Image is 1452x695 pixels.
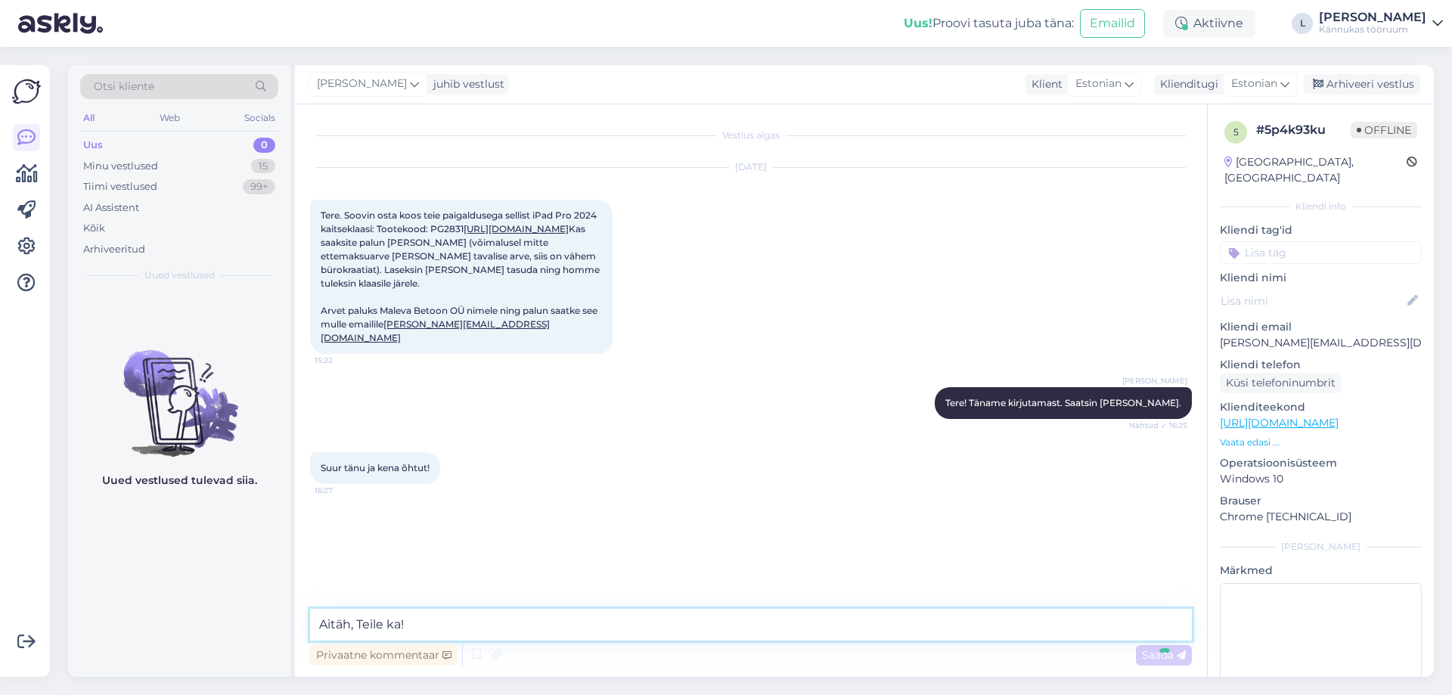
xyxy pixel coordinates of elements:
span: Otsi kliente [94,79,154,95]
div: 15 [251,159,275,174]
input: Lisa tag [1220,241,1422,264]
div: juhib vestlust [427,76,504,92]
span: 5 [1233,126,1239,138]
a: [PERSON_NAME]Kännukas tööruum [1319,11,1443,36]
a: [PERSON_NAME][EMAIL_ADDRESS][DOMAIN_NAME] [321,318,550,343]
div: [DATE] [310,160,1192,174]
b: Uus! [904,16,932,30]
p: Kliendi email [1220,319,1422,335]
p: Windows 10 [1220,471,1422,487]
span: Tere. Soovin osta koos teie paigaldusega sellist iPad Pro 2024 kaitseklaasi: Tootekood: PG2831 Ka... [321,209,602,343]
p: Vaata edasi ... [1220,436,1422,449]
p: Operatsioonisüsteem [1220,455,1422,471]
img: No chats [68,323,290,459]
div: [PERSON_NAME] [1319,11,1426,23]
div: Arhiveeri vestlus [1304,74,1420,95]
span: [PERSON_NAME] [1122,375,1187,386]
p: Kliendi nimi [1220,270,1422,286]
span: 16:27 [315,485,371,496]
div: Klienditugi [1154,76,1218,92]
a: [URL][DOMAIN_NAME] [464,223,569,234]
span: Suur tänu ja kena õhtut! [321,462,430,473]
div: # 5p4k93ku [1256,121,1351,139]
div: [GEOGRAPHIC_DATA], [GEOGRAPHIC_DATA] [1224,154,1407,186]
span: Estonian [1075,76,1122,92]
span: Offline [1351,122,1417,138]
p: Märkmed [1220,563,1422,579]
div: [PERSON_NAME] [1220,540,1422,554]
p: Uued vestlused tulevad siia. [102,473,257,489]
div: 0 [253,138,275,153]
div: Aktiivne [1163,10,1255,37]
div: Minu vestlused [83,159,158,174]
p: Chrome [TECHNICAL_ID] [1220,509,1422,525]
div: 99+ [243,179,275,194]
input: Lisa nimi [1221,293,1404,309]
div: All [80,108,98,128]
div: Web [157,108,183,128]
div: Arhiveeritud [83,242,145,257]
span: Uued vestlused [144,268,215,282]
div: Kliendi info [1220,200,1422,213]
div: Küsi telefoninumbrit [1220,373,1342,393]
div: Vestlus algas [310,129,1192,142]
div: Socials [241,108,278,128]
p: Kliendi telefon [1220,357,1422,373]
div: Kõik [83,221,105,236]
span: Nähtud ✓ 16:25 [1129,420,1187,431]
div: AI Assistent [83,200,139,216]
p: Klienditeekond [1220,399,1422,415]
span: Tere! Täname kirjutamast. Saatsin [PERSON_NAME]. [945,397,1181,408]
div: Proovi tasuta juba täna: [904,14,1074,33]
span: 15:22 [315,355,371,366]
div: Uus [83,138,103,153]
span: [PERSON_NAME] [317,76,407,92]
div: Klient [1025,76,1063,92]
p: Brauser [1220,493,1422,509]
p: Kliendi tag'id [1220,222,1422,238]
p: [PERSON_NAME][EMAIL_ADDRESS][DOMAIN_NAME] [1220,335,1422,351]
a: [URL][DOMAIN_NAME] [1220,416,1339,430]
div: L [1292,13,1313,34]
button: Emailid [1080,9,1145,38]
img: Askly Logo [12,77,41,106]
span: Estonian [1231,76,1277,92]
div: Kännukas tööruum [1319,23,1426,36]
div: Tiimi vestlused [83,179,157,194]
